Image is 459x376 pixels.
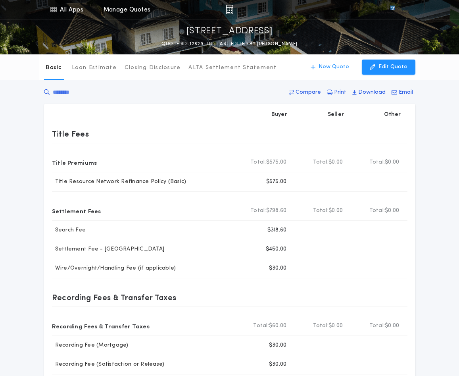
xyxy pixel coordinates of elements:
[253,322,269,330] b: Total:
[350,85,388,100] button: Download
[313,158,329,166] b: Total:
[358,89,386,96] p: Download
[385,158,399,166] span: $0.00
[52,156,97,169] p: Title Premiums
[186,25,273,38] p: [STREET_ADDRESS]
[271,111,287,119] p: Buyer
[52,178,186,186] p: Title Resource Network Refinance Policy (Basic)
[125,64,181,72] p: Closing Disclosure
[52,361,165,368] p: Recording Fee (Satisfaction or Release)
[52,320,150,332] p: Recording Fees & Transfer Taxes
[269,341,287,349] p: $30.00
[334,89,346,96] p: Print
[319,63,349,71] p: New Quote
[269,264,287,272] p: $30.00
[385,207,399,215] span: $0.00
[266,158,287,166] span: $575.00
[161,40,297,48] p: QUOTE SD-12829-TC - LAST EDITED BY [PERSON_NAME]
[328,322,343,330] span: $0.00
[287,85,323,100] button: Compare
[328,111,344,119] p: Seller
[362,60,415,75] button: Edit Quote
[399,89,413,96] p: Email
[269,322,287,330] span: $60.00
[46,64,61,72] p: Basic
[384,111,401,119] p: Other
[226,5,233,14] img: img
[52,226,86,234] p: Search Fee
[313,207,329,215] b: Total:
[269,361,287,368] p: $30.00
[266,207,287,215] span: $798.60
[369,322,385,330] b: Total:
[325,85,349,100] button: Print
[376,6,409,13] img: vs-icon
[250,158,266,166] b: Total:
[52,245,165,253] p: Settlement Fee - [GEOGRAPHIC_DATA]
[389,85,415,100] button: Email
[52,204,101,217] p: Settlement Fees
[72,64,117,72] p: Loan Estimate
[52,291,177,304] p: Recording Fees & Transfer Taxes
[369,207,385,215] b: Total:
[267,226,287,234] p: $318.60
[52,127,89,140] p: Title Fees
[303,60,357,75] button: New Quote
[328,158,343,166] span: $0.00
[52,264,176,272] p: Wire/Overnight/Handling Fee (if applicable)
[369,158,385,166] b: Total:
[266,245,287,253] p: $450.00
[250,207,266,215] b: Total:
[52,341,129,349] p: Recording Fee (Mortgage)
[385,322,399,330] span: $0.00
[313,322,329,330] b: Total:
[378,63,407,71] p: Edit Quote
[328,207,343,215] span: $0.00
[296,89,321,96] p: Compare
[266,178,287,186] p: $575.00
[188,64,277,72] p: ALTA Settlement Statement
